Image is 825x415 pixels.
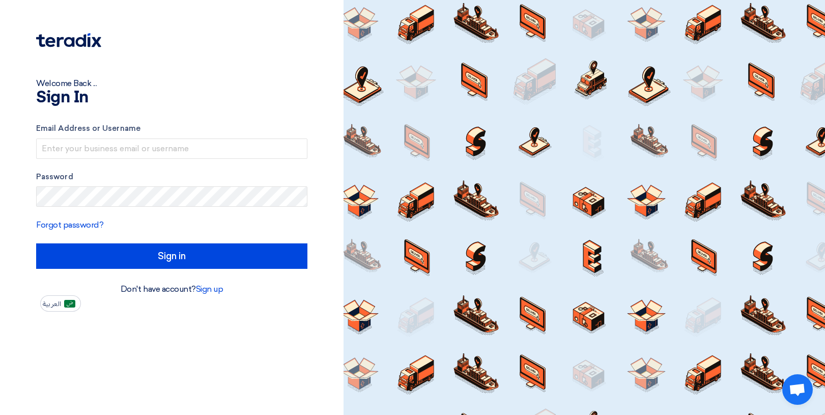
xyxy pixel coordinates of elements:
a: Forgot password? [36,220,103,230]
button: العربية [40,295,81,312]
a: Open chat [782,374,813,405]
span: العربية [43,300,61,308]
a: Sign up [196,284,223,294]
label: Email Address or Username [36,123,307,134]
img: ar-AR.png [64,300,75,308]
input: Enter your business email or username [36,139,307,159]
label: Password [36,171,307,183]
input: Sign in [36,243,307,269]
div: Welcome Back ... [36,77,307,90]
img: Teradix logo [36,33,101,47]
h1: Sign In [36,90,307,106]
div: Don't have account? [36,283,307,295]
